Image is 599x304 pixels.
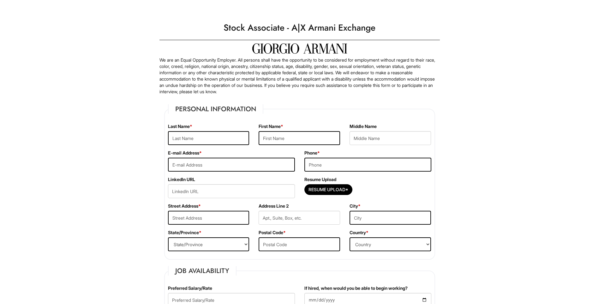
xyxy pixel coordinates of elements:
[350,229,368,236] label: Country
[350,123,377,130] label: Middle Name
[259,123,283,130] label: First Name
[350,131,431,145] input: Middle Name
[259,211,340,225] input: Apt., Suite, Box, etc.
[168,266,237,276] legend: Job Availability
[168,123,192,130] label: Last Name
[168,184,295,198] input: LinkedIn URL
[259,229,286,236] label: Postal Code
[159,57,440,95] p: We are an Equal Opportunity Employer. All persons shall have the opportunity to be considered for...
[304,158,431,172] input: Phone
[168,150,202,156] label: E-mail Address
[168,285,212,291] label: Preferred Salary/Rate
[259,131,340,145] input: First Name
[259,203,289,209] label: Address Line 2
[304,184,352,195] button: Resume Upload*Resume Upload*
[168,176,195,183] label: LinkedIn URL
[304,176,336,183] label: Resume Upload
[252,43,347,54] img: Giorgio Armani
[168,211,249,225] input: Street Address
[350,237,431,251] select: Country
[304,285,408,291] label: If hired, when would you be able to begin working?
[168,131,249,145] input: Last Name
[350,211,431,225] input: City
[168,203,201,209] label: Street Address
[350,203,361,209] label: City
[168,229,201,236] label: State/Province
[168,104,263,114] legend: Personal Information
[259,237,340,251] input: Postal Code
[168,237,249,251] select: State/Province
[168,158,295,172] input: E-mail Address
[156,19,443,37] h1: Stock Associate - A|X Armani Exchange
[304,150,320,156] label: Phone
